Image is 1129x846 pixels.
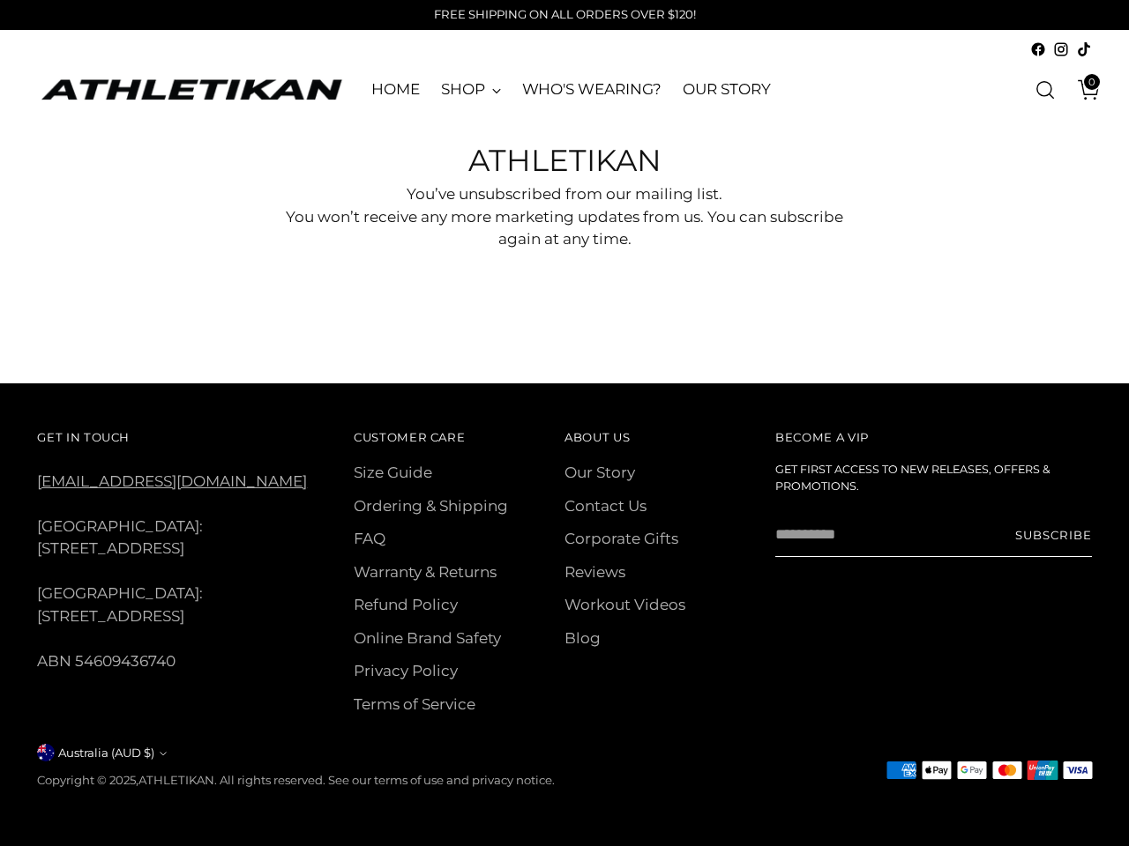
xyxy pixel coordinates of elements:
span: Become a VIP [775,430,869,444]
a: Workout Videos [564,596,685,613]
a: Contact Us [564,497,647,515]
a: WHO'S WEARING? [522,70,662,109]
span: 0 [1084,74,1100,90]
span: Customer Care [354,430,466,444]
a: Terms of Service [354,695,475,713]
a: Ordering & Shipping [354,497,508,515]
div: [GEOGRAPHIC_DATA]: [STREET_ADDRESS] [GEOGRAPHIC_DATA]: [STREET_ADDRESS] ABN 54609436740 [37,426,311,673]
a: FAQ [354,530,385,547]
a: Open search modal [1028,72,1063,108]
a: Blog [564,629,601,647]
a: Online Brand Safety [354,629,501,647]
h6: Get first access to new releases, offers & promotions. [775,462,1092,495]
a: Corporate Gifts [564,530,678,547]
p: Copyright © 2025, . All rights reserved. See our terms of use and privacy notice. [37,772,555,790]
a: Our Story [564,464,635,481]
a: Reviews [564,563,625,581]
button: Subscribe [1015,513,1092,557]
h1: ATHLETIKAN [267,138,863,183]
a: HOME [371,70,420,109]
a: Privacy Policy [354,662,458,679]
a: ATHLETIKAN [138,773,214,787]
p: You’ve unsubscribed from our mailing list. [267,183,863,206]
a: Size Guide [354,464,432,481]
a: Refund Policy [354,596,458,613]
p: You won’t receive any more marketing updates from us. You can subscribe again at any time. [267,206,863,251]
a: OUR STORY [683,70,770,109]
button: Australia (AUD $) [37,744,167,761]
a: SHOP [441,70,501,109]
a: Open cart modal [1065,72,1100,108]
span: About Us [564,430,630,444]
span: Get In Touch [37,430,130,444]
p: FREE SHIPPING ON ALL ORDERS OVER $120! [434,6,696,24]
a: ATHLETIKAN [37,76,346,103]
a: [EMAIL_ADDRESS][DOMAIN_NAME] [37,472,307,490]
a: Warranty & Returns [354,563,497,581]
